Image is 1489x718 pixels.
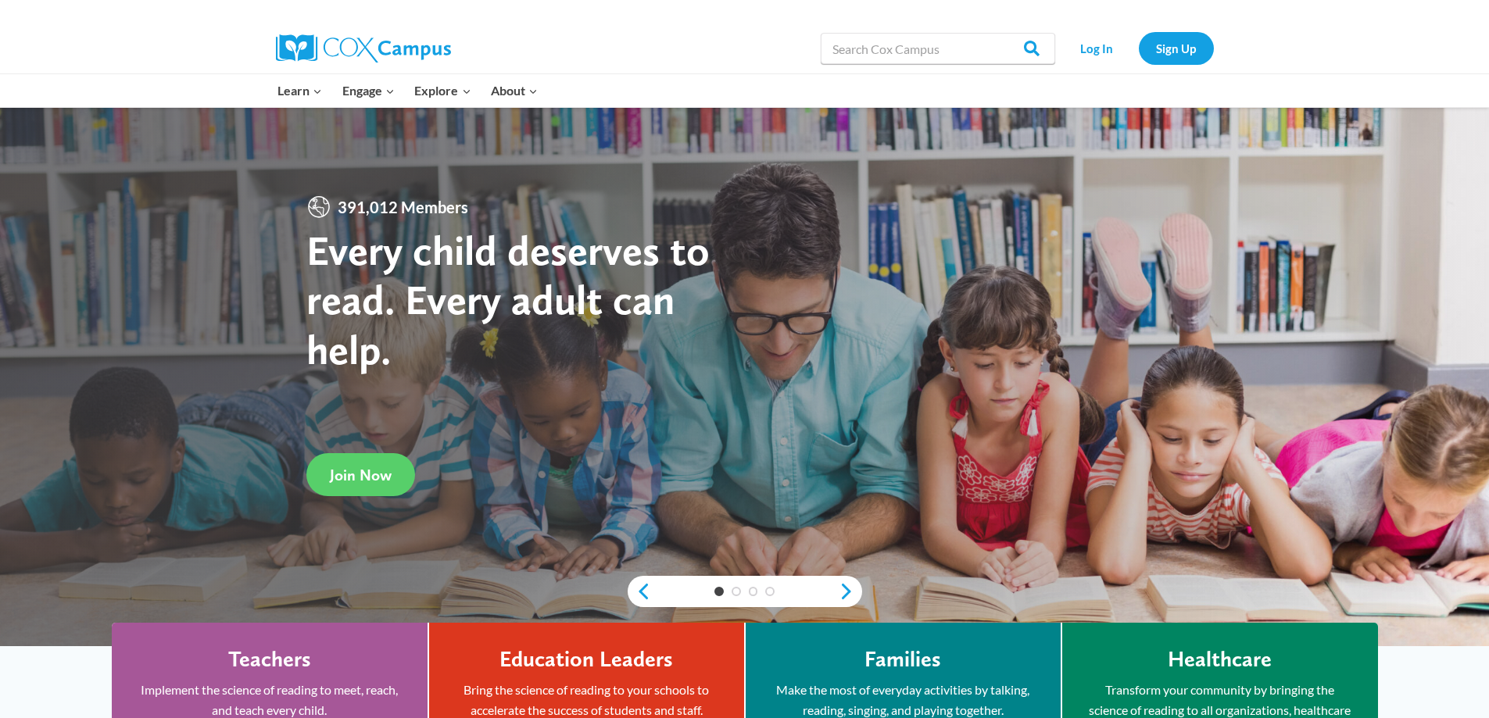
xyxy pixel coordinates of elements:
[228,646,311,673] h4: Teachers
[342,80,395,101] span: Engage
[1168,646,1272,673] h4: Healthcare
[499,646,673,673] h4: Education Leaders
[306,225,710,374] strong: Every child deserves to read. Every adult can help.
[1139,32,1214,64] a: Sign Up
[491,80,538,101] span: About
[276,34,451,63] img: Cox Campus
[1063,32,1131,64] a: Log In
[732,587,741,596] a: 2
[277,80,322,101] span: Learn
[628,582,651,601] a: previous
[864,646,941,673] h4: Families
[331,195,474,220] span: 391,012 Members
[839,582,862,601] a: next
[1063,32,1214,64] nav: Secondary Navigation
[330,466,392,484] span: Join Now
[268,74,548,107] nav: Primary Navigation
[765,587,775,596] a: 4
[749,587,758,596] a: 3
[628,576,862,607] div: content slider buttons
[414,80,471,101] span: Explore
[306,453,415,496] a: Join Now
[821,33,1055,64] input: Search Cox Campus
[714,587,724,596] a: 1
